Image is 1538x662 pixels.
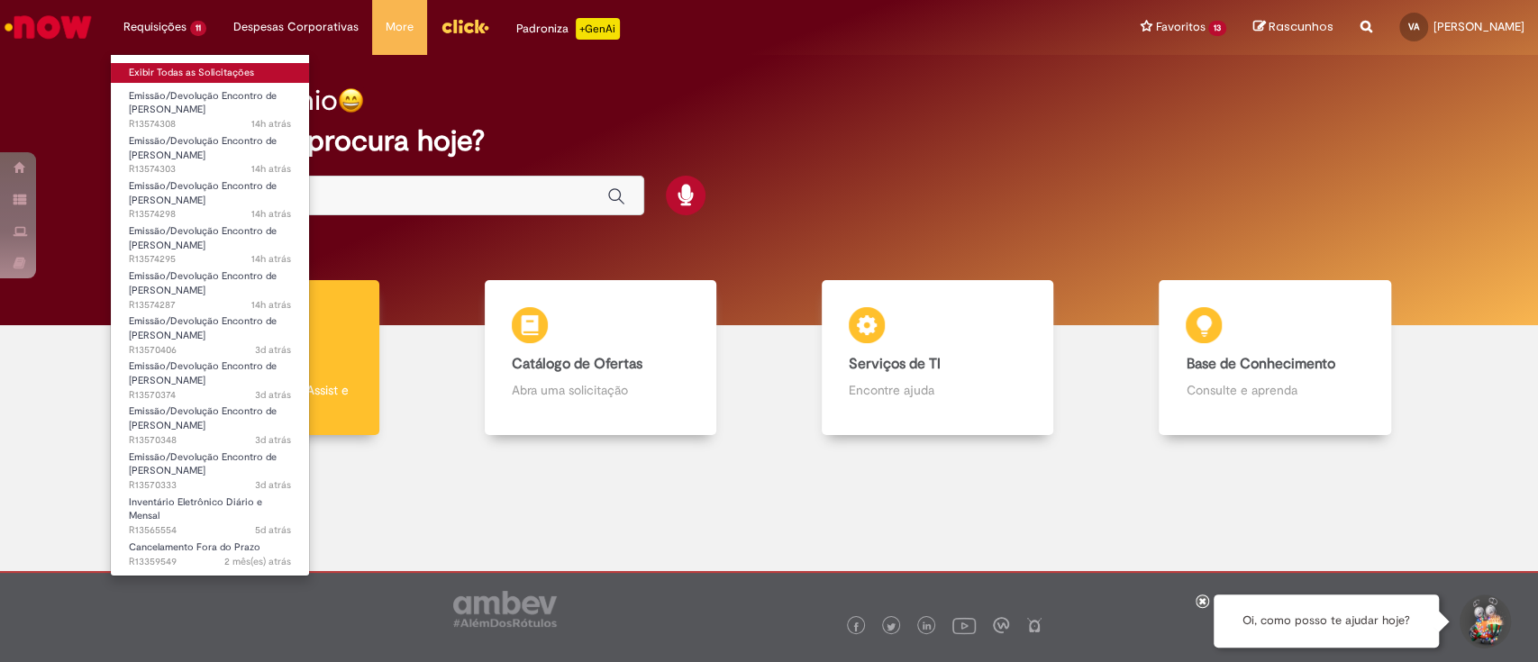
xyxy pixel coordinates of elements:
span: 13 [1208,21,1226,36]
span: Inventário Eletrônico Diário e Mensal [129,495,262,523]
img: logo_footer_naosei.png [1026,617,1042,633]
span: Emissão/Devolução Encontro de [PERSON_NAME] [129,134,277,162]
time: 28/09/2025 20:52:55 [251,207,291,221]
a: Aberto R13570333 : Emissão/Devolução Encontro de Contas Fornecedor [111,448,309,486]
img: logo_footer_facebook.png [851,622,860,631]
span: R13574298 [129,207,291,222]
p: Abra uma solicitação [512,381,689,399]
time: 28/09/2025 20:48:25 [251,252,291,266]
span: R13574295 [129,252,291,267]
span: R13359549 [129,555,291,569]
span: Cancelamento Fora do Prazo [129,540,260,554]
span: 3d atrás [255,433,291,447]
a: Aberto R13574298 : Emissão/Devolução Encontro de Contas Fornecedor [111,177,309,215]
img: happy-face.png [338,87,364,113]
time: 26/09/2025 12:04:51 [255,478,291,492]
span: Favoritos [1155,18,1205,36]
a: Aberto R13570348 : Emissão/Devolução Encontro de Contas Fornecedor [111,402,309,440]
time: 26/09/2025 12:08:37 [255,433,291,447]
span: R13570406 [129,343,291,358]
span: Emissão/Devolução Encontro de [PERSON_NAME] [129,269,277,297]
span: Despesas Corporativas [233,18,359,36]
span: 11 [190,21,206,36]
div: Padroniza [516,18,620,40]
a: Serviços de TI Encontre ajuda [769,280,1106,436]
span: Emissão/Devolução Encontro de [PERSON_NAME] [129,359,277,387]
span: VA [1408,21,1419,32]
img: ServiceNow [2,9,95,45]
time: 06/08/2025 12:51:16 [224,555,291,568]
p: +GenAi [576,18,620,40]
img: logo_footer_ambev_rotulo_gray.png [453,591,557,627]
span: 14h atrás [251,298,291,312]
span: Emissão/Devolução Encontro de [PERSON_NAME] [129,89,277,117]
time: 25/09/2025 09:56:01 [255,523,291,537]
span: R13565554 [129,523,291,538]
span: R13574287 [129,298,291,313]
span: R13570348 [129,433,291,448]
div: Oi, como posso te ajudar hoje? [1214,594,1439,648]
a: Tirar dúvidas Tirar dúvidas com Lupi Assist e Gen Ai [95,280,432,436]
span: Emissão/Devolução Encontro de [PERSON_NAME] [129,224,277,252]
b: Serviços de TI [849,355,941,373]
span: 14h atrás [251,252,291,266]
p: Encontre ajuda [849,381,1026,399]
span: R13574303 [129,162,291,177]
h2: O que você procura hoje? [145,125,1393,157]
a: Exibir Todas as Solicitações [111,63,309,83]
span: [PERSON_NAME] [1433,19,1524,34]
time: 26/09/2025 12:15:16 [255,388,291,402]
span: 2 mês(es) atrás [224,555,291,568]
img: logo_footer_youtube.png [952,613,976,637]
a: Aberto R13570374 : Emissão/Devolução Encontro de Contas Fornecedor [111,357,309,395]
span: 14h atrás [251,207,291,221]
span: R13574308 [129,117,291,131]
time: 28/09/2025 21:08:14 [251,117,291,131]
p: Consulte e aprenda [1186,381,1363,399]
a: Aberto R13574308 : Emissão/Devolução Encontro de Contas Fornecedor [111,86,309,125]
time: 26/09/2025 12:24:20 [255,343,291,357]
a: Aberto R13574303 : Emissão/Devolução Encontro de Contas Fornecedor [111,131,309,170]
span: Requisições [123,18,187,36]
img: logo_footer_workplace.png [993,617,1009,633]
button: Iniciar Conversa de Suporte [1457,594,1511,648]
a: Aberto R13574295 : Emissão/Devolução Encontro de Contas Fornecedor [111,222,309,260]
span: R13570374 [129,388,291,403]
a: Aberto R13570406 : Emissão/Devolução Encontro de Contas Fornecedor [111,312,309,350]
ul: Requisições [110,54,310,576]
span: Emissão/Devolução Encontro de [PERSON_NAME] [129,314,277,342]
span: 3d atrás [255,478,291,492]
img: click_logo_yellow_360x200.png [441,13,489,40]
span: 5d atrás [255,523,291,537]
span: 3d atrás [255,388,291,402]
a: Base de Conhecimento Consulte e aprenda [1106,280,1443,436]
a: Rascunhos [1253,19,1333,36]
span: Emissão/Devolução Encontro de [PERSON_NAME] [129,450,277,478]
span: More [386,18,414,36]
span: 3d atrás [255,343,291,357]
span: Emissão/Devolução Encontro de [PERSON_NAME] [129,404,277,432]
span: R13570333 [129,478,291,493]
time: 28/09/2025 20:40:16 [251,298,291,312]
a: Aberto R13565554 : Inventário Eletrônico Diário e Mensal [111,493,309,531]
span: 14h atrás [251,162,291,176]
a: Aberto R13359549 : Cancelamento Fora do Prazo [111,538,309,571]
a: Catálogo de Ofertas Abra uma solicitação [432,280,769,436]
b: Base de Conhecimento [1186,355,1334,373]
b: Catálogo de Ofertas [512,355,642,373]
a: Aberto R13574287 : Emissão/Devolução Encontro de Contas Fornecedor [111,267,309,305]
img: logo_footer_linkedin.png [923,621,932,632]
span: Emissão/Devolução Encontro de [PERSON_NAME] [129,179,277,207]
span: 14h atrás [251,117,291,131]
time: 28/09/2025 21:01:08 [251,162,291,176]
span: Rascunhos [1269,18,1333,35]
img: logo_footer_twitter.png [887,622,896,631]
